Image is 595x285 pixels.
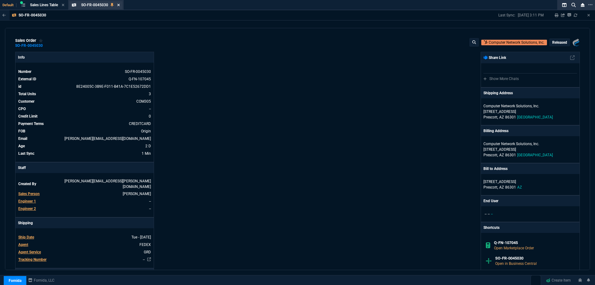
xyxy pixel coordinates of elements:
[483,109,577,114] p: [STREET_ADDRESS]
[81,3,108,7] span: SO-FR-0045030
[517,115,553,119] span: [GEOGRAPHIC_DATA]
[144,250,151,254] span: GRD
[588,2,593,8] nx-icon: Open New Tab
[15,163,154,173] p: Staff
[18,91,151,97] tr: undefined
[494,240,575,245] h6: Q-FN-107045
[18,99,34,104] span: Customer
[499,185,504,189] span: AZ
[18,106,151,112] tr: undefined
[483,185,498,189] span: Prescott,
[483,179,577,185] p: [STREET_ADDRESS]
[18,182,36,186] span: Created By
[149,107,151,111] a: --
[19,13,46,18] p: SO-FR-0045030
[139,243,151,247] span: FEDEX
[18,107,26,111] span: CPO
[488,212,490,216] span: --
[141,129,151,133] span: Origin
[491,212,493,216] span: --
[18,151,34,156] span: Last Sync
[587,13,590,18] a: Hide Workbench
[15,38,43,43] div: sales order
[18,69,31,74] span: Number
[149,114,151,118] span: 0
[483,77,519,81] a: Show More Chats
[18,256,151,263] tr: undefined
[18,136,151,142] tr: alan@cnsaz.net
[483,153,498,157] span: Prescott,
[483,198,498,204] p: End User
[123,192,151,196] span: ROSS
[481,222,580,233] p: Shortcuts
[18,114,37,118] span: Credit Limit
[505,153,516,157] span: 86301
[18,234,151,240] tr: undefined
[39,38,43,43] div: Add to Watchlist
[18,77,36,81] span: External ID
[18,76,151,82] tr: See Marketplace Order
[485,212,487,216] span: --
[2,13,6,17] nx-icon: Back to Table
[15,45,43,46] a: SO-FR-0045030
[117,3,120,8] nx-icon: Close Tab
[30,3,58,7] span: Sales Lines Table
[495,256,575,261] h6: SO-FR-0045030
[494,245,575,251] p: Open Marketplace Order
[145,144,151,148] span: 9/29/25 => 7:00 PM
[2,3,16,7] span: Default
[483,90,513,96] p: Shipping Address
[569,1,578,9] nx-icon: Search
[505,115,516,119] span: 86301
[131,235,151,239] span: 2025-09-30T00:00:00.000Z
[18,122,44,126] span: Payment Terms
[18,178,151,190] tr: undefined
[18,249,151,255] tr: undefined
[517,185,522,189] span: AZ
[483,128,509,134] p: Billing Address
[18,150,151,157] tr: 10/1/25 => 3:11 PM
[483,103,543,109] p: Computer Network Solutions, Inc.
[15,218,154,228] p: Shipping
[499,115,504,119] span: AZ
[481,40,547,45] a: Open Customer in hubSpot
[578,1,587,9] nx-icon: Close Workbench
[18,191,151,197] tr: undefined
[18,128,151,134] tr: undefined
[517,153,553,157] span: [GEOGRAPHIC_DATA]
[149,199,151,203] span: --
[518,13,544,18] p: [DATE] 3:11 PM
[18,113,151,119] tr: undefined
[26,278,56,283] a: msbcCompanyName
[76,84,151,89] span: See Marketplace Order
[560,1,569,9] nx-icon: Split Panels
[149,207,151,211] span: --
[18,84,21,89] span: id
[483,141,543,147] p: Computer Network Solutions, Inc.
[15,269,154,279] p: Customer
[18,69,151,75] tr: See Marketplace Order
[129,77,151,81] a: See Marketplace Order
[483,166,508,171] p: Bill to Address
[125,69,151,74] span: See Marketplace Order
[498,13,518,18] p: Last Sync:
[495,261,575,266] p: Open in Business Central
[18,98,151,105] tr: undefined
[142,151,151,156] span: 10/1/25 => 3:11 PM
[64,136,151,141] span: alan@cnsaz.net
[18,129,25,133] span: FOB
[64,179,151,189] span: FIONA.ROSSI@FORNIDA.COM
[483,115,498,119] span: Prescott,
[18,136,27,141] span: Email
[143,257,145,262] a: --
[505,185,516,189] span: 86301
[18,143,151,149] tr: 9/29/25 => 7:00 PM
[18,121,151,127] tr: undefined
[489,40,544,45] p: Computer Network Solutions, Inc.
[18,92,36,96] span: Total Units
[149,92,151,96] span: 3
[129,122,151,126] span: CREDITCARD
[483,55,506,60] p: Share Link
[18,235,34,239] span: Ship Date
